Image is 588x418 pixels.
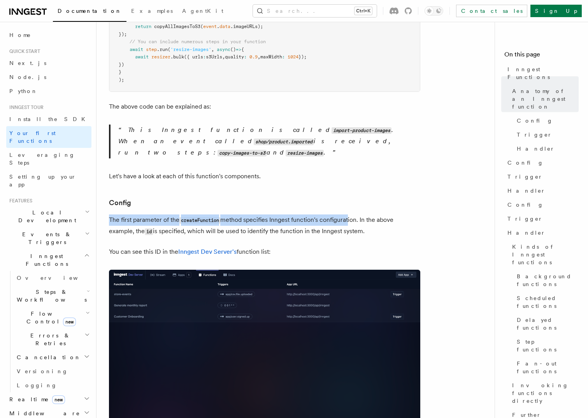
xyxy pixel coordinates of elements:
span: await [130,47,143,52]
span: maxWidth [260,54,282,60]
a: Step functions [514,335,579,357]
div: Inngest Functions [6,271,91,392]
code: shop/product.imported [254,139,314,145]
code: id [145,228,153,235]
span: new [63,318,76,326]
a: Config [109,197,131,208]
span: Node.js [9,74,46,80]
span: Cancellation [14,353,81,361]
span: Events & Triggers [6,230,85,246]
a: Sign Up [530,5,582,17]
a: Trigger [504,170,579,184]
span: AgentKit [182,8,223,14]
a: Next.js [6,56,91,70]
a: Contact sales [456,5,527,17]
a: Handler [514,142,579,156]
span: .run [157,47,168,52]
code: copy-images-to-s3 [218,150,267,156]
span: }) [119,62,124,67]
a: Overview [14,271,91,285]
a: Inngest Dev Server's [178,248,237,255]
span: Examples [131,8,173,14]
span: Trigger [507,173,543,181]
span: Next.js [9,60,46,66]
span: .imageURLs); [230,24,263,29]
a: Your first Functions [6,126,91,148]
a: Setting up your app [6,170,91,191]
span: Invoking functions directly [512,381,579,405]
a: Config [504,198,579,212]
p: Let's have a look at each of this function's components. [109,171,420,182]
span: quality [225,54,244,60]
code: import-product-images [332,127,391,134]
a: Trigger [514,128,579,142]
span: Python [9,88,38,94]
span: Config [507,159,544,167]
span: => [236,47,241,52]
span: Middleware [6,409,80,417]
span: } [119,69,121,75]
span: Versioning [17,368,68,374]
span: Flow Control [14,310,86,325]
span: step [146,47,157,52]
a: Handler [504,226,579,240]
span: Inngest tour [6,104,44,111]
span: () [230,47,236,52]
span: Trigger [507,215,543,223]
span: , [211,47,214,52]
span: Features [6,198,32,204]
p: This Inngest function is called . When an event called is received, run two steps: and . [118,125,420,158]
span: Setting up your app [9,174,76,188]
a: Home [6,28,91,42]
span: return [135,24,151,29]
button: Cancellation [14,350,91,364]
button: Inngest Functions [6,249,91,271]
a: Python [6,84,91,98]
span: Local Development [6,209,85,224]
a: Fan-out functions [514,357,579,378]
span: Step functions [517,338,579,353]
span: async [217,47,230,52]
code: createFunction [179,217,220,224]
span: Handler [507,187,546,195]
button: Steps & Workflows [14,285,91,307]
span: { [241,47,244,52]
a: AgentKit [177,2,228,21]
span: Logging [17,382,57,388]
button: Errors & Retries [14,328,91,350]
span: event [203,24,217,29]
button: Local Development [6,205,91,227]
button: Search...Ctrl+K [253,5,377,17]
span: ({ urls [184,54,203,60]
span: Inngest Functions [507,65,579,81]
span: copyAllImagesToS3 [154,24,200,29]
span: Background functions [517,272,579,288]
span: Handler [507,229,546,237]
span: : [244,54,247,60]
span: Delayed functions [517,316,579,332]
span: ( [168,47,170,52]
span: Config [507,201,544,209]
span: Handler [517,145,555,153]
span: Your first Functions [9,130,56,144]
span: Trigger [517,131,552,139]
button: Realtimenew [6,392,91,406]
span: Install the SDK [9,116,90,122]
span: Kinds of Inngest functions [512,243,579,266]
span: // You can include numerous steps in your function [130,39,266,44]
a: Documentation [53,2,126,22]
span: 1024 [288,54,298,60]
a: Kinds of Inngest functions [509,240,579,269]
span: Fan-out functions [517,360,579,375]
span: , [222,54,225,60]
span: s3Urls [206,54,222,60]
a: Config [514,114,579,128]
p: You can see this ID in the function list: [109,246,420,257]
span: Quick start [6,48,40,54]
span: new [52,395,65,404]
a: Versioning [14,364,91,378]
a: Install the SDK [6,112,91,126]
p: The above code can be explained as: [109,101,420,112]
a: Leveraging Steps [6,148,91,170]
a: Trigger [504,212,579,226]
